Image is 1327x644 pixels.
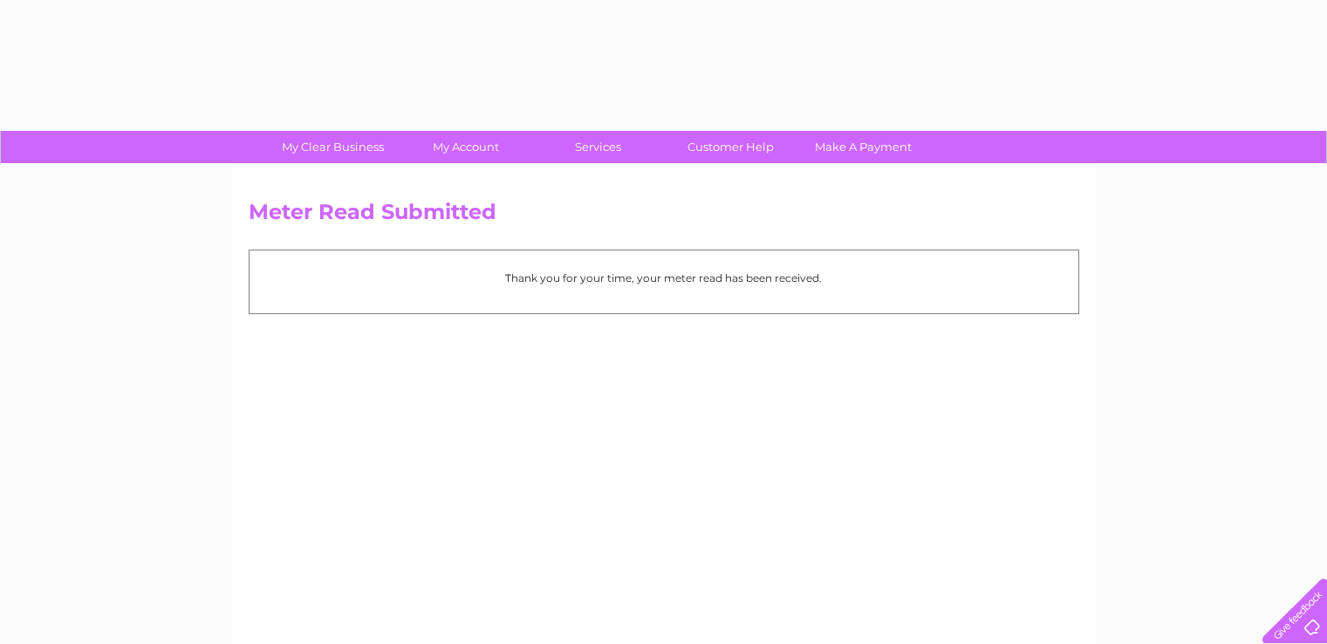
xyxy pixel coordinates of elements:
[659,131,803,163] a: Customer Help
[791,131,935,163] a: Make A Payment
[249,200,1079,233] h2: Meter Read Submitted
[393,131,537,163] a: My Account
[526,131,670,163] a: Services
[258,270,1070,286] p: Thank you for your time, your meter read has been received.
[261,131,405,163] a: My Clear Business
